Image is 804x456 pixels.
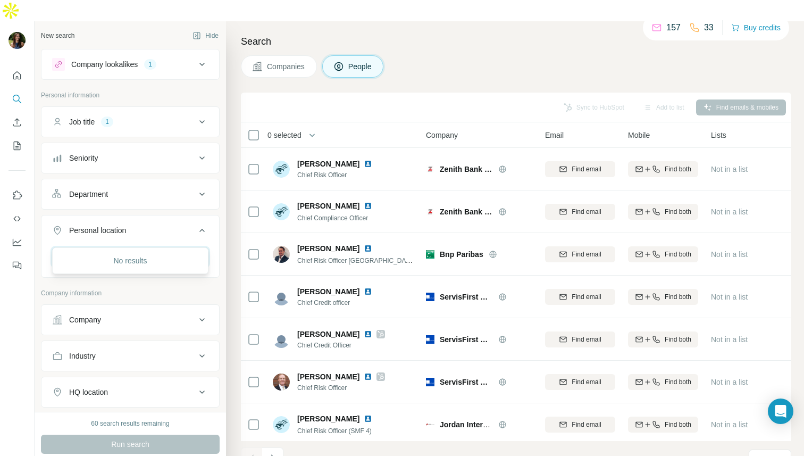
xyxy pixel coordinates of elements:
div: 1 [101,117,113,127]
span: Not in a list [711,293,748,301]
button: Find email [545,289,615,305]
span: ServisFirst Bank [440,292,493,302]
p: Company information [41,288,220,298]
span: ServisFirst Bank [440,377,493,387]
img: LinkedIn logo [364,244,372,253]
button: Industry [41,343,219,369]
img: Logo of Bnp Paribas [426,250,434,259]
div: Industry [69,351,96,361]
h4: Search [241,34,791,49]
div: Department [69,189,108,200]
img: Avatar [273,288,290,305]
div: Open Intercom Messenger [768,399,793,424]
span: Chief Compliance Officer [297,214,368,222]
span: Chief Credit Officer [297,341,385,350]
div: 60 search results remaining [91,419,169,428]
img: Avatar [273,331,290,348]
span: Find email [572,164,601,174]
span: Jordan International Bank Plc [440,420,545,429]
img: Avatar [273,246,290,263]
button: Find email [545,161,615,177]
button: Job title1 [41,109,219,135]
button: Company [41,307,219,333]
span: Not in a list [711,378,748,386]
span: Chief Risk Officer [297,383,385,393]
img: LinkedIn logo [364,372,372,381]
span: ServisFirst Bank [440,334,493,345]
span: Mobile [628,130,650,140]
img: Logo of ServisFirst Bank [426,293,434,301]
span: Not in a list [711,335,748,344]
span: Find email [572,292,601,302]
span: Find both [665,377,691,387]
span: Find both [665,292,691,302]
span: Chief Risk Officer [GEOGRAPHIC_DATA] [297,256,415,264]
span: Not in a list [711,420,748,429]
img: Logo of ServisFirst Bank [426,378,434,386]
img: Logo of Zenith Bank UK [426,208,434,216]
button: Hide [185,28,226,44]
div: Company [69,314,101,325]
button: Company lookalikes1 [41,52,219,77]
span: Company [426,130,458,140]
span: Find email [572,335,601,344]
span: Not in a list [711,165,748,173]
button: Find both [628,289,698,305]
span: Find email [572,377,601,387]
p: 33 [704,21,714,34]
button: Quick start [9,66,26,85]
button: Find both [628,374,698,390]
span: Zenith Bank UK [440,164,493,175]
img: LinkedIn logo [364,287,372,296]
span: Zenith Bank UK [440,206,493,217]
button: Find both [628,417,698,433]
span: [PERSON_NAME] [297,243,359,254]
img: Avatar [273,416,290,433]
div: HQ location [69,387,108,397]
button: Find both [628,204,698,220]
button: Use Surfe API [9,209,26,228]
span: Lists [711,130,726,140]
span: [PERSON_NAME] [297,286,359,297]
button: Find email [545,374,615,390]
span: Find both [665,420,691,429]
button: Find email [545,246,615,262]
div: Job title [69,117,95,127]
span: Chief Risk Officer (SMF 4) [297,427,372,435]
img: Logo of Jordan International Bank Plc [426,420,434,429]
button: Find both [628,161,698,177]
span: Chief Risk Officer [297,170,385,180]
span: 0 selected [267,130,301,140]
span: Find email [572,207,601,217]
img: LinkedIn logo [364,414,372,423]
button: Department [41,181,219,207]
span: Find both [665,164,691,174]
span: People [348,61,373,72]
img: LinkedIn logo [364,330,372,338]
img: Avatar [273,374,290,391]
span: [PERSON_NAME] [297,413,359,424]
button: Find both [628,246,698,262]
span: Email [545,130,564,140]
span: Companies [267,61,306,72]
img: LinkedIn logo [364,160,372,168]
button: Personal location [41,218,219,247]
div: Personal location [69,225,126,236]
button: Buy credits [731,20,781,35]
button: Find email [545,204,615,220]
div: New search [41,31,74,40]
span: [PERSON_NAME] [297,159,359,169]
span: Find both [665,207,691,217]
div: Seniority [69,153,98,163]
button: Find email [545,417,615,433]
button: Find both [628,331,698,347]
img: Avatar [273,161,290,178]
span: Find email [572,420,601,429]
span: [PERSON_NAME] [297,371,359,382]
span: Chief Credit officer [297,298,385,308]
span: Find email [572,250,601,259]
img: Logo of ServisFirst Bank [426,335,434,344]
img: Avatar [273,203,290,220]
button: Find email [545,331,615,347]
div: No results [55,250,206,271]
